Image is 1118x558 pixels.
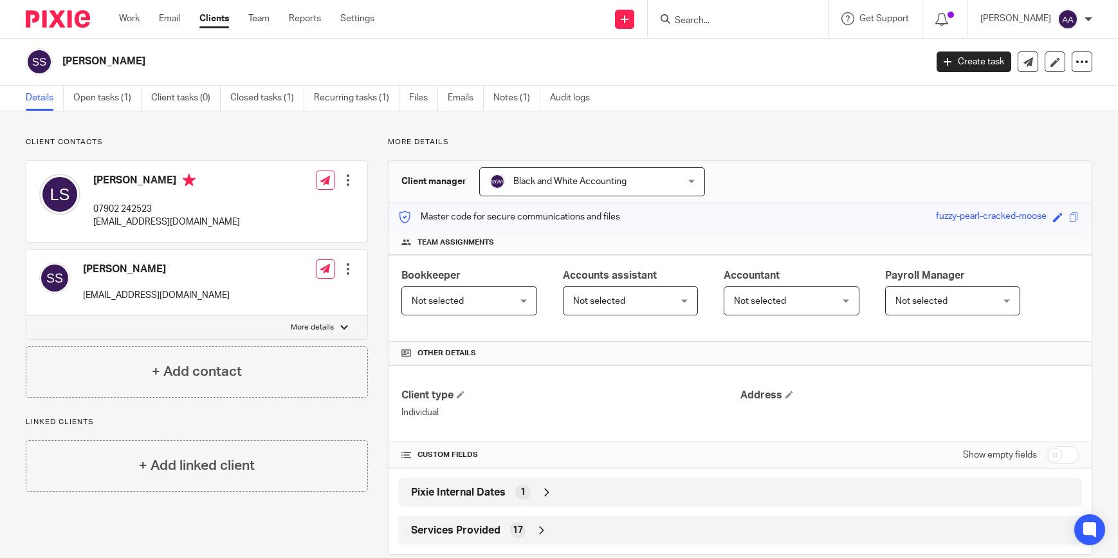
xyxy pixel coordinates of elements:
span: Not selected [734,297,786,306]
p: [EMAIL_ADDRESS][DOMAIN_NAME] [93,216,240,228]
a: Client tasks (0) [151,86,221,111]
img: svg%3E [490,174,505,189]
input: Search [674,15,789,27]
a: Email [159,12,180,25]
p: [EMAIL_ADDRESS][DOMAIN_NAME] [83,289,230,302]
h4: [PERSON_NAME] [83,263,230,276]
p: 07902 242523 [93,203,240,216]
span: 17 [513,524,523,537]
span: Services Provided [411,524,500,537]
span: Not selected [573,297,625,306]
p: [PERSON_NAME] [980,12,1051,25]
span: Accounts assistant [563,270,657,281]
div: fuzzy-pearl-cracked-moose [936,210,1047,225]
img: svg%3E [26,48,53,75]
h3: Client manager [401,175,466,188]
span: 1 [520,486,526,499]
a: Reports [289,12,321,25]
h4: Client type [401,389,740,402]
h4: [PERSON_NAME] [93,174,240,190]
span: Not selected [412,297,464,306]
a: Open tasks (1) [73,86,142,111]
h4: + Add contact [152,362,242,382]
span: Other details [417,348,476,358]
a: Work [119,12,140,25]
p: Client contacts [26,137,368,147]
a: Files [409,86,438,111]
p: Linked clients [26,417,368,427]
a: Settings [340,12,374,25]
a: Recurring tasks (1) [314,86,399,111]
span: Team assignments [417,237,494,248]
a: Team [248,12,270,25]
h4: + Add linked client [139,456,255,476]
a: Notes (1) [493,86,540,111]
img: svg%3E [1058,9,1078,30]
p: More details [388,137,1092,147]
span: Bookkeeper [401,270,461,281]
a: Audit logs [550,86,600,111]
span: Pixie Internal Dates [411,486,506,499]
a: Details [26,86,64,111]
img: Pixie [26,10,90,28]
span: Black and White Accounting [513,177,627,186]
p: Master code for secure communications and files [398,210,620,223]
h4: Address [740,389,1079,402]
span: Not selected [895,297,948,306]
h2: [PERSON_NAME] [62,55,746,68]
h4: CUSTOM FIELDS [401,450,740,460]
img: svg%3E [39,263,70,293]
p: Individual [401,406,740,419]
span: Get Support [859,14,909,23]
a: Closed tasks (1) [230,86,304,111]
img: svg%3E [39,174,80,215]
span: Accountant [724,270,780,281]
a: Clients [199,12,229,25]
span: Payroll Manager [885,270,965,281]
a: Emails [448,86,484,111]
a: Create task [937,51,1011,72]
label: Show empty fields [963,449,1037,461]
p: More details [291,322,334,333]
i: Primary [183,174,196,187]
